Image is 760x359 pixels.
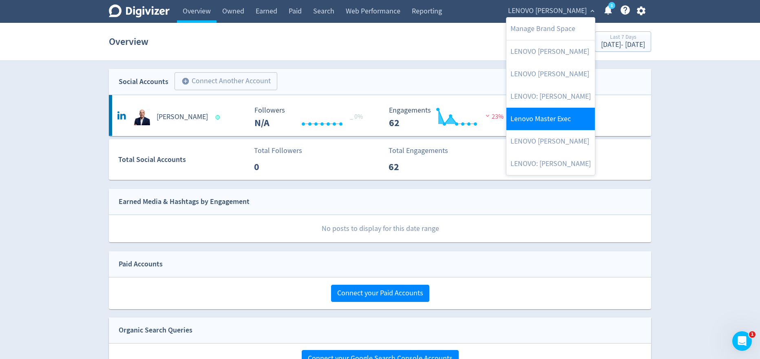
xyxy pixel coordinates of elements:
[749,331,756,338] span: 1
[506,130,595,153] a: LENOVO [PERSON_NAME]
[506,63,595,85] a: LENOVO [PERSON_NAME]
[506,85,595,108] a: LENOVO: [PERSON_NAME]
[732,331,752,351] iframe: Intercom live chat
[506,40,595,63] a: LENOVO [PERSON_NAME]
[506,153,595,175] a: LENOVO: [PERSON_NAME]
[506,108,595,130] a: Lenovo Master Exec
[506,18,595,40] a: Manage Brand Space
